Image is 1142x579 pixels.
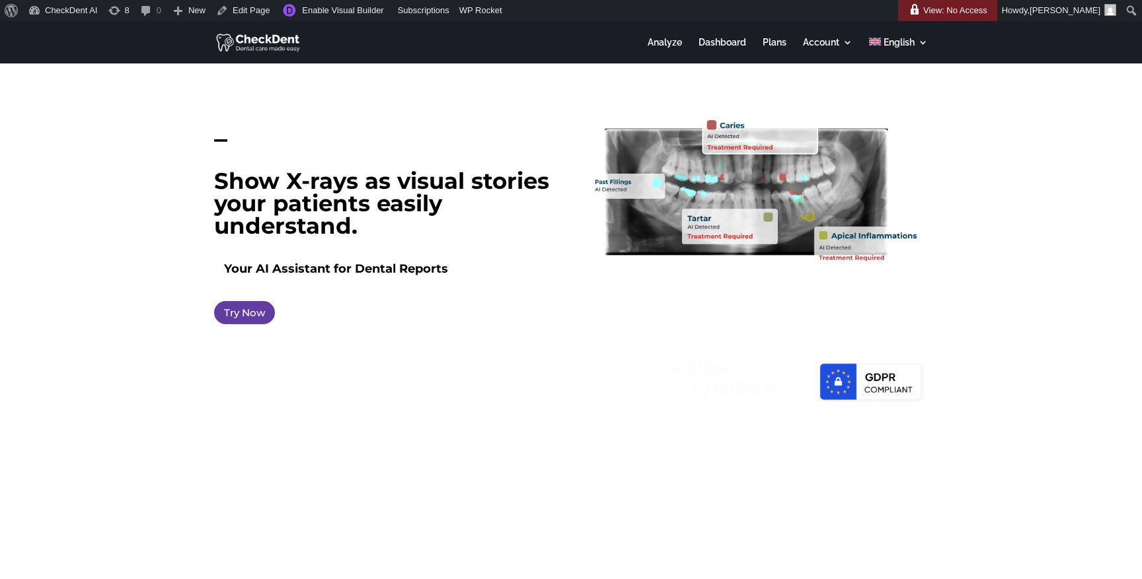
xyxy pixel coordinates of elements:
[1104,4,1116,16] img: Arnav Saha
[1030,5,1100,15] span: [PERSON_NAME]
[214,170,551,244] h2: Show X-rays as visual stories your patients easily understand.
[214,114,227,146] span: _
[884,37,915,48] span: English
[214,301,275,324] a: Try Now
[591,117,928,265] img: X_Ray_annotated
[648,38,682,63] a: Analyze
[699,38,746,63] a: Dashboard
[803,38,853,63] a: Account
[763,38,786,63] a: Plans
[869,38,928,63] a: English
[224,261,448,276] span: Your AI Assistant for Dental Reports
[216,32,301,53] img: CheckDent AI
